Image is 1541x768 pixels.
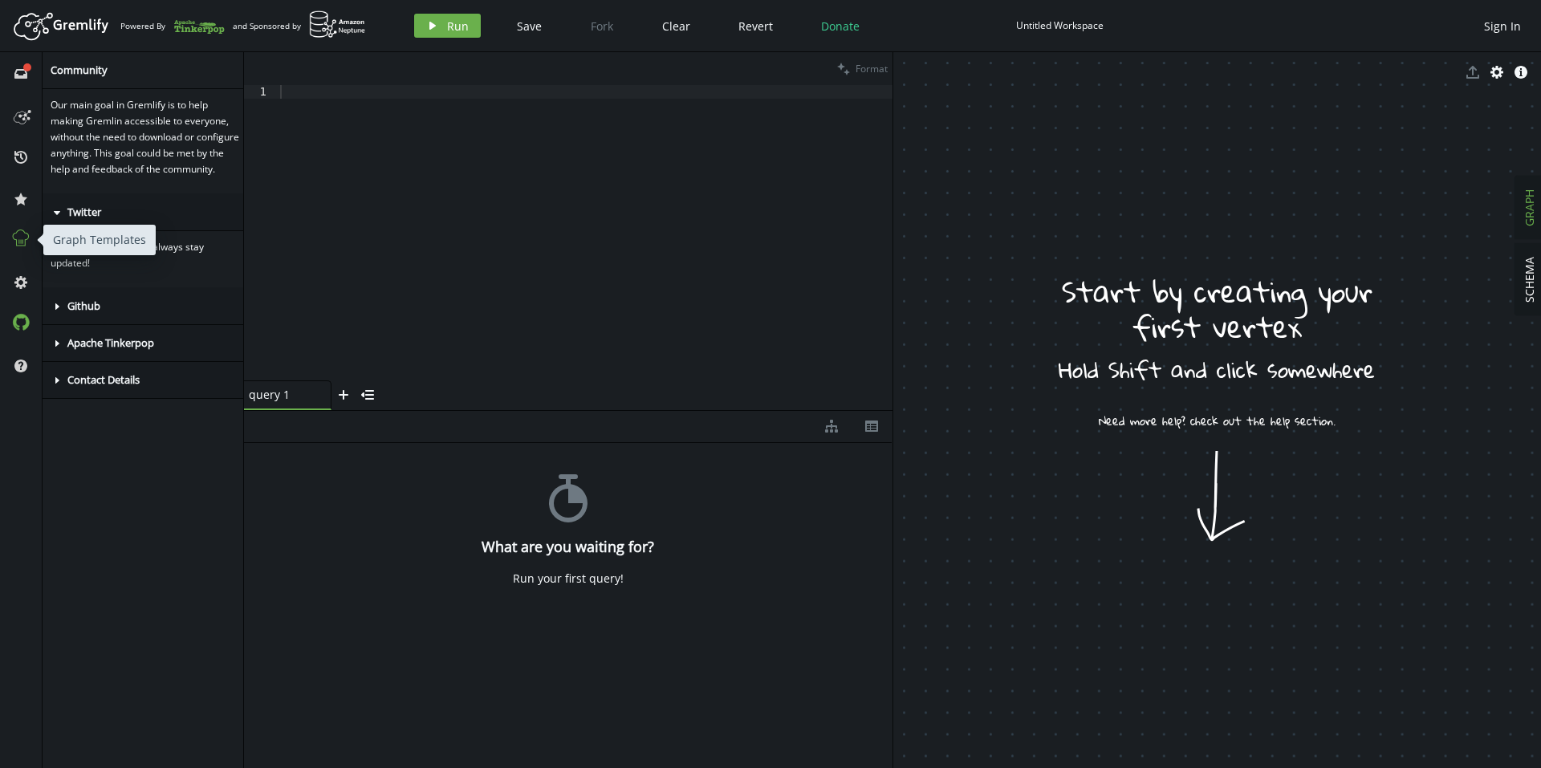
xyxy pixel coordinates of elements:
span: Community [51,63,108,77]
span: Clear [662,18,690,34]
button: Fork [578,14,626,38]
span: Revert [738,18,773,34]
span: GRAPH [1522,189,1537,226]
button: Run [414,14,481,38]
img: AWS Neptune [309,10,366,39]
button: Format [832,52,892,85]
span: Twitter [67,205,101,219]
span: Apache Tinkerpop [67,335,154,350]
span: Sign In [1484,18,1521,34]
span: Format [856,62,888,75]
div: Graph Templates [43,225,156,255]
button: Donate [809,14,872,38]
span: Github [67,299,100,313]
p: Our main goal in Gremlify is to help making Gremlin accessible to everyone, without the need to d... [51,97,242,177]
div: and Sponsored by [233,10,366,41]
div: Powered By [120,12,225,40]
span: Run [447,18,469,34]
span: query 1 [249,388,313,402]
button: Sign In [1476,14,1529,38]
div: Run your first query! [513,571,624,586]
span: SCHEMA [1522,257,1537,303]
button: Clear [650,14,702,38]
button: Revert [726,14,785,38]
div: 1 [244,85,277,99]
span: Donate [821,18,860,34]
span: Contact Details [67,372,140,387]
span: Save [517,18,542,34]
span: Fork [591,18,613,34]
button: Save [505,14,554,38]
div: Untitled Workspace [1016,19,1104,31]
h4: What are you waiting for? [482,538,654,555]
